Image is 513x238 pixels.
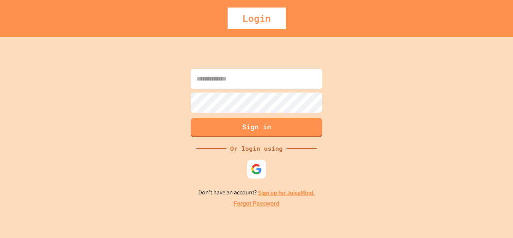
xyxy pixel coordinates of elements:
[258,189,315,197] a: Sign up for JuiceMind.
[251,164,262,175] img: google-icon.svg
[228,8,286,29] div: Login
[226,144,287,153] div: Or login using
[191,118,322,137] button: Sign in
[198,188,315,197] p: Don't have an account?
[234,199,279,208] a: Forgot Password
